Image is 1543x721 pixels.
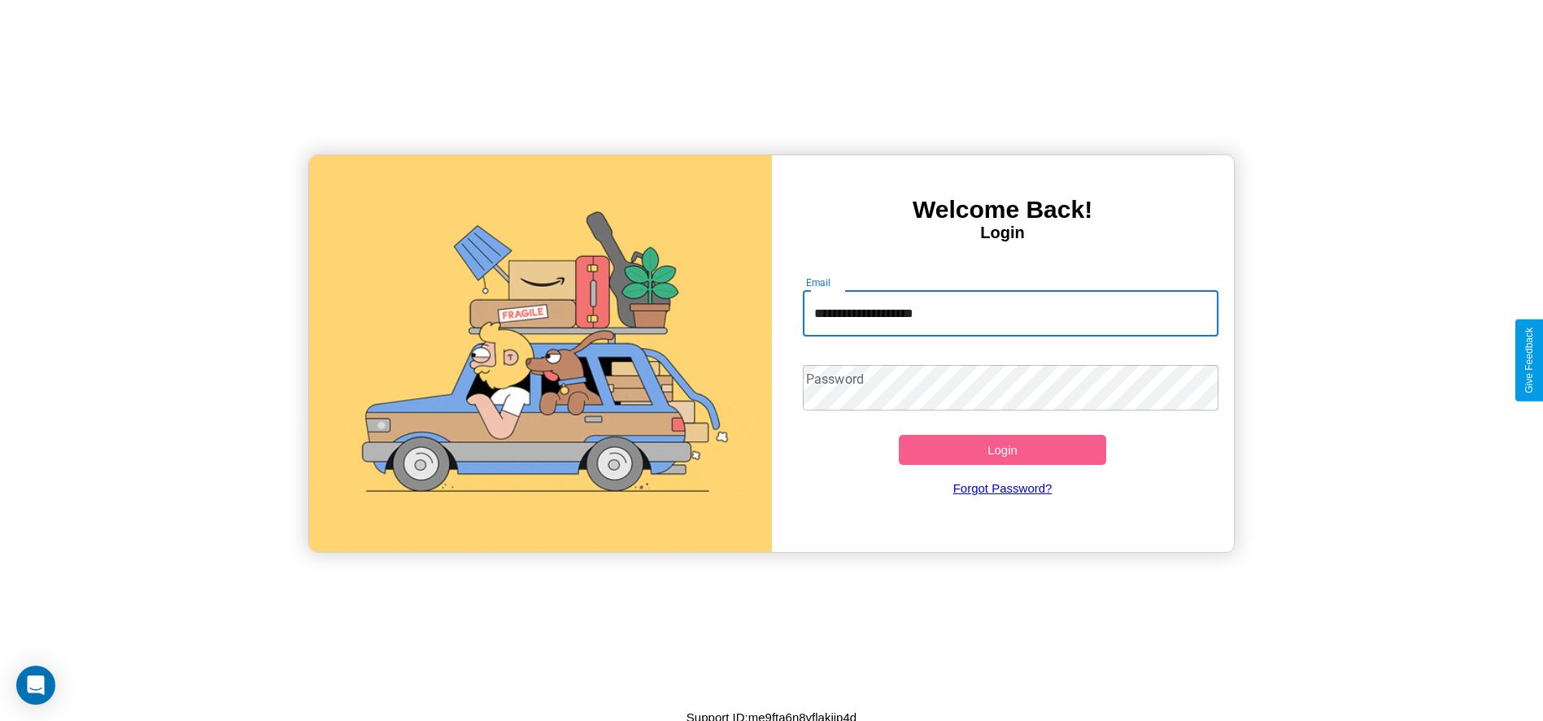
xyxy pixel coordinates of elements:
[806,276,831,289] label: Email
[772,196,1234,224] h3: Welcome Back!
[309,155,771,552] img: gif
[16,666,55,705] div: Open Intercom Messenger
[1523,328,1535,393] div: Give Feedback
[772,224,1234,242] h4: Login
[795,465,1210,511] a: Forgot Password?
[899,435,1107,465] button: Login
